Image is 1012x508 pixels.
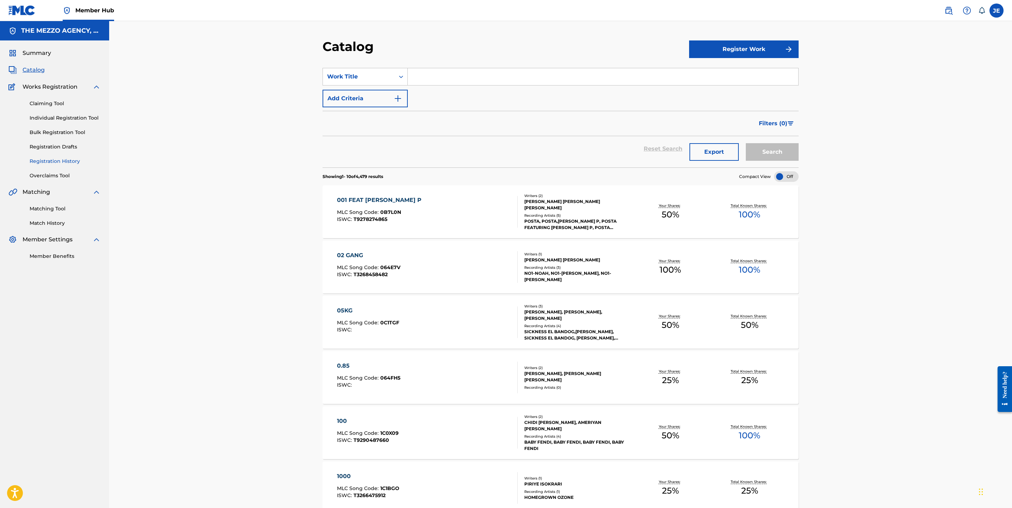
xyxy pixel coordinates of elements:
div: Recording Artists ( 4 ) [524,323,631,329]
div: Recording Artists ( 4 ) [524,434,631,439]
img: expand [92,188,101,196]
a: SummarySummary [8,49,51,57]
p: Your Shares: [659,313,682,319]
a: CatalogCatalog [8,66,45,74]
span: T3266475912 [354,492,386,499]
span: 50 % [662,319,679,331]
span: T3268458482 [354,271,388,278]
div: Notifications [978,7,985,14]
a: Bulk Registration Tool [30,129,101,136]
span: 50 % [741,319,758,331]
span: ISWC : [337,326,354,333]
h5: THE MEZZO AGENCY, LLC [21,27,101,35]
span: 25 % [662,374,679,387]
a: 0.85MLC Song Code:064FH5ISWC:Writers (2)[PERSON_NAME], [PERSON_NAME] [PERSON_NAME]Recording Artis... [323,351,799,404]
img: Works Registration [8,83,18,91]
a: 02 GANGMLC Song Code:064E7VISWC:T3268458482Writers (1)[PERSON_NAME] [PERSON_NAME]Recording Artist... [323,241,799,293]
span: ISWC : [337,216,354,222]
a: 100MLC Song Code:1C0X09ISWC:T9290487660Writers (2)CHIDI [PERSON_NAME], AMERIYAN [PERSON_NAME]Reco... [323,406,799,459]
span: Member Settings [23,235,73,244]
span: MLC Song Code : [337,264,380,271]
div: 02 GANG [337,251,400,260]
div: Recording Artists ( 5 ) [524,213,631,218]
img: filter [788,121,794,126]
a: Member Benefits [30,253,101,260]
p: Showing 1 - 10 of 4,479 results [323,173,383,180]
img: 9d2ae6d4665cec9f34b9.svg [394,94,402,103]
iframe: Resource Center [992,361,1012,418]
span: 064E7V [380,264,400,271]
button: Register Work [689,40,799,58]
p: Total Known Shares: [731,313,768,319]
span: 25 % [741,374,758,387]
div: HOMEGROWN OZONE [524,494,631,501]
span: ISWC : [337,437,354,443]
span: Works Registration [23,83,77,91]
span: MLC Song Code : [337,430,380,436]
button: Add Criteria [323,90,408,107]
div: Writers ( 1 ) [524,476,631,481]
img: help [963,6,971,15]
div: 0.85 [337,362,400,370]
div: Recording Artists ( 1 ) [524,489,631,494]
iframe: Chat Widget [977,474,1012,508]
div: Help [960,4,974,18]
img: Top Rightsholder [63,6,71,15]
span: T9290487660 [354,437,389,443]
span: 100 % [739,429,760,442]
span: 50 % [662,429,679,442]
span: MLC Song Code : [337,209,380,215]
button: Filters (0) [755,115,799,132]
div: 100 [337,417,399,425]
div: [PERSON_NAME], [PERSON_NAME] [PERSON_NAME] [524,370,631,383]
span: ISWC : [337,492,354,499]
p: Your Shares: [659,424,682,429]
a: Public Search [942,4,956,18]
div: 001 FEAT [PERSON_NAME] P [337,196,425,204]
p: Total Known Shares: [731,424,768,429]
form: Search Form [323,68,799,167]
div: [PERSON_NAME] [PERSON_NAME] [PERSON_NAME] [524,198,631,211]
a: Registration Drafts [30,143,101,151]
span: 100 % [660,263,681,276]
span: 064FH5 [380,375,400,381]
h2: Catalog [323,39,377,55]
div: Recording Artists ( 0 ) [524,385,631,390]
img: Member Settings [8,235,17,244]
a: Registration History [30,158,101,165]
img: f7272a7cc735f4ea7f67.svg [785,45,793,53]
span: Catalog [23,66,45,74]
span: 0C1TGF [380,319,399,326]
span: MLC Song Code : [337,319,380,326]
span: 100 % [739,208,760,221]
span: Matching [23,188,50,196]
span: 1C0X09 [380,430,399,436]
div: User Menu [989,4,1004,18]
span: Compact View [739,173,771,180]
div: Writers ( 2 ) [524,365,631,370]
a: Match History [30,220,101,227]
div: NO1-NOAH, NO1-[PERSON_NAME], NO1-[PERSON_NAME] [524,270,631,283]
div: 1000 [337,472,399,481]
span: 25 % [741,484,758,497]
span: MLC Song Code : [337,485,380,491]
div: Drag [979,481,983,502]
span: 25 % [662,484,679,497]
div: [PERSON_NAME], [PERSON_NAME], [PERSON_NAME] [524,309,631,322]
div: Writers ( 1 ) [524,252,631,257]
div: 05KG [337,306,399,315]
p: Total Known Shares: [731,479,768,484]
div: POSTA, POSTA,[PERSON_NAME] P, POSTA FEATURING [PERSON_NAME] P, POSTA FEATURING [PERSON_NAME] P, [... [524,218,631,231]
a: Individual Registration Tool [30,114,101,122]
div: CHIDI [PERSON_NAME], AMERIYAN [PERSON_NAME] [524,419,631,432]
img: expand [92,83,101,91]
span: 0B7L0N [380,209,401,215]
span: MLC Song Code : [337,375,380,381]
p: Your Shares: [659,203,682,208]
p: Total Known Shares: [731,258,768,263]
a: 05KGMLC Song Code:0C1TGFISWC:Writers (3)[PERSON_NAME], [PERSON_NAME], [PERSON_NAME]Recording Arti... [323,296,799,349]
img: Matching [8,188,17,196]
span: ISWC : [337,271,354,278]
